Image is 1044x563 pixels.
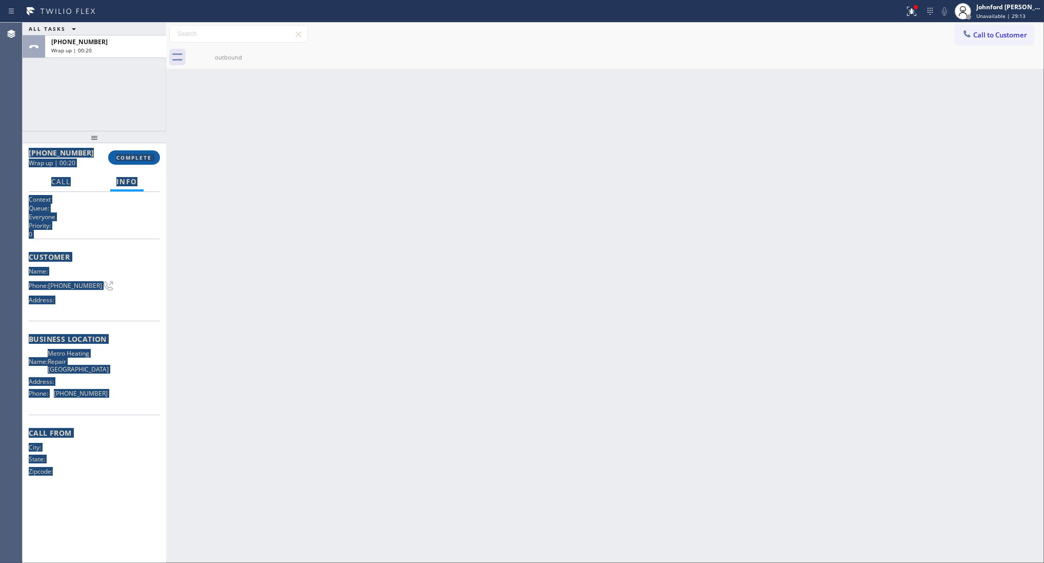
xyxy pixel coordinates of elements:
[51,177,71,186] span: Call
[29,195,160,204] h1: Context
[29,221,160,230] h2: Priority:
[29,334,160,344] span: Business location
[955,25,1034,45] button: Call to Customer
[110,172,144,192] button: Info
[108,150,160,165] button: COMPLETE
[54,390,108,397] span: [PHONE_NUMBER]
[48,350,109,373] span: Metro Heating Repair [GEOGRAPHIC_DATA]
[937,4,952,18] button: Mute
[29,455,56,463] span: State:
[51,47,92,54] span: Wrap up | 00:20
[29,378,56,385] span: Address:
[29,267,56,275] span: Name:
[29,252,160,262] span: Customer
[23,23,86,35] button: ALL TASKS
[973,30,1027,40] span: Call to Customer
[29,159,75,167] span: Wrap up | 00:20
[29,282,48,289] span: Phone:
[29,358,48,365] span: Name:
[29,148,94,158] span: [PHONE_NUMBER]
[29,390,54,397] span: Phone:
[29,25,66,32] span: ALL TASKS
[29,230,160,239] p: 0
[170,26,307,42] input: Search
[29,296,56,304] span: Address:
[48,282,102,289] span: [PHONE_NUMBER]
[29,468,56,475] span: Zipcode:
[976,12,1026,20] span: Unavailable | 29:13
[976,3,1041,11] div: Johnford [PERSON_NAME]
[116,154,152,161] span: COMPLETE
[190,53,267,61] div: outbound
[51,37,108,46] span: [PHONE_NUMBER]
[29,204,160,212] h2: Queue:
[29,212,160,221] p: Everyone
[116,177,137,186] span: Info
[29,428,160,438] span: Call From
[45,172,77,192] button: Call
[29,443,56,451] span: City:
